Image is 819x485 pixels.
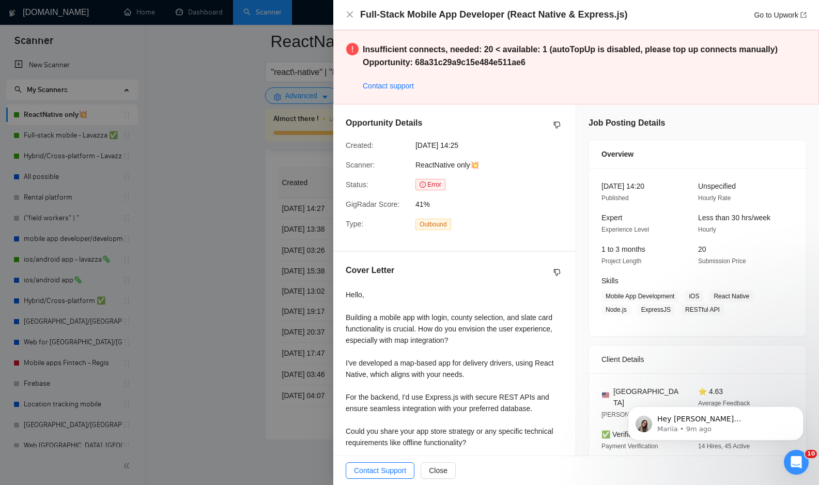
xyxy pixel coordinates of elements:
span: Type: [346,220,363,228]
button: dislike [551,266,563,279]
span: exclamation-circle [420,181,426,188]
a: Go to Upworkexport [754,11,807,19]
span: exclamation-circle [346,43,359,55]
span: Unspecified [698,182,736,190]
span: Status: [346,180,368,189]
span: dislike [553,121,561,129]
iframe: Intercom notifications message [612,385,819,457]
strong: Insufficient connects, needed: 20 < available: 1 (autoTopUp is disabled, please top up connects m... [363,45,778,67]
span: ExpressJS [637,304,675,315]
span: Less than 30 hrs/week [698,214,770,222]
span: dislike [553,268,561,277]
span: Submission Price [698,257,746,265]
h5: Job Posting Details [589,117,665,129]
h4: Full-Stack Mobile App Developer (React Native & Express.js) [360,8,627,21]
span: Project Length [601,257,641,265]
iframe: Intercom live chat [784,450,809,475]
a: Contact support [363,82,414,90]
span: Payment Verification [601,443,658,450]
button: Contact Support [346,462,414,479]
span: Outbound [415,219,451,230]
img: 🇺🇸 [602,391,609,399]
span: 20 [698,245,706,253]
div: Client Details [601,345,794,373]
h5: Opportunity Details [346,117,422,129]
span: [PERSON_NAME] 09:25 AM [601,411,681,418]
h5: Cover Letter [346,264,394,277]
span: Experience Level [601,226,649,233]
span: export [800,12,807,18]
span: GigRadar Score: [346,200,399,208]
span: ✅ Verified [601,430,637,438]
span: 10 [805,450,817,458]
span: Hourly [698,226,716,233]
span: Error [415,179,445,190]
span: close [346,10,354,19]
span: Published [601,194,629,202]
span: ReactNative only💥 [415,161,479,169]
span: Skills [601,277,619,285]
span: RESTful API [681,304,724,315]
span: Mobile App Development [601,291,678,302]
span: Scanner: [346,161,375,169]
span: React Native [709,291,753,302]
span: Close [429,465,447,476]
span: 1 to 3 months [601,245,645,253]
span: [DATE] 14:25 [415,140,570,151]
span: Contact Support [354,465,406,476]
button: Close [421,462,456,479]
span: Overview [601,148,633,160]
span: 41% [415,199,570,210]
span: Node.js [601,304,631,315]
span: Created: [346,141,374,149]
span: iOS [685,291,703,302]
button: Close [346,10,354,19]
span: [DATE] 14:20 [601,182,644,190]
span: Hourly Rate [698,194,731,202]
button: dislike [551,119,563,131]
span: Expert [601,214,622,222]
